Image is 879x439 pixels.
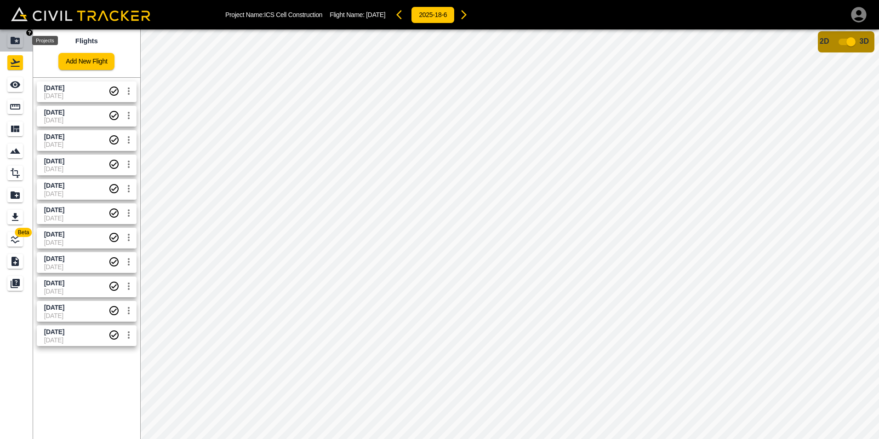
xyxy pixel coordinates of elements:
[411,6,455,23] button: 2025-18-6
[860,37,869,45] span: 3D
[11,7,150,21] img: Civil Tracker
[366,11,385,18] span: [DATE]
[330,11,385,18] p: Flight Name:
[32,36,58,45] div: Projects
[225,11,322,18] p: Project Name: ICS Cell Construction
[820,37,829,45] span: 2D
